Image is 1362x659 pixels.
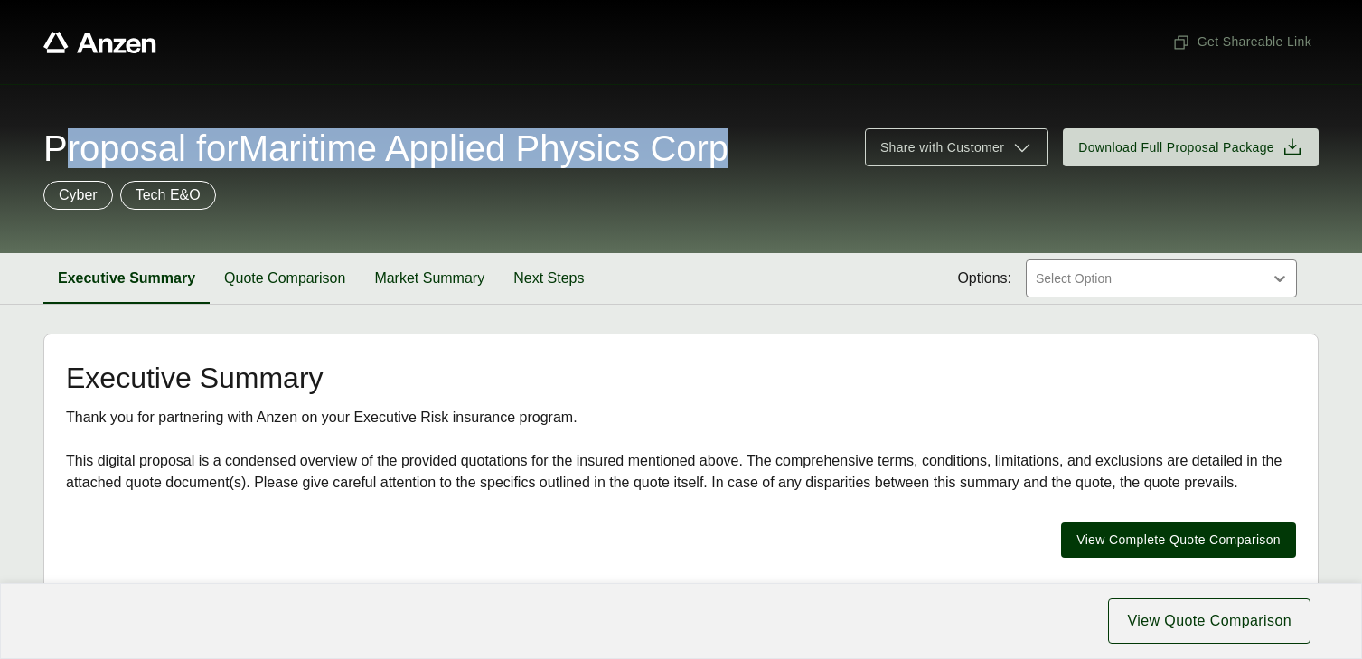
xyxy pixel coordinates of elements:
[66,363,1296,392] h2: Executive Summary
[43,253,210,304] button: Executive Summary
[1172,33,1311,52] span: Get Shareable Link
[1078,138,1274,157] span: Download Full Proposal Package
[43,32,156,53] a: Anzen website
[865,128,1048,166] button: Share with Customer
[1108,598,1310,644] button: View Quote Comparison
[1061,522,1296,558] button: View Complete Quote Comparison
[360,253,499,304] button: Market Summary
[1063,128,1319,166] button: Download Full Proposal Package
[43,130,728,166] span: Proposal for Maritime Applied Physics Corp
[880,138,1004,157] span: Share with Customer
[1165,25,1319,59] button: Get Shareable Link
[1076,531,1281,550] span: View Complete Quote Comparison
[59,184,98,206] p: Cyber
[210,253,360,304] button: Quote Comparison
[136,184,201,206] p: Tech E&O
[499,253,598,304] button: Next Steps
[66,407,1296,494] div: Thank you for partnering with Anzen on your Executive Risk insurance program. This digital propos...
[957,268,1011,289] span: Options:
[1127,610,1292,632] span: View Quote Comparison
